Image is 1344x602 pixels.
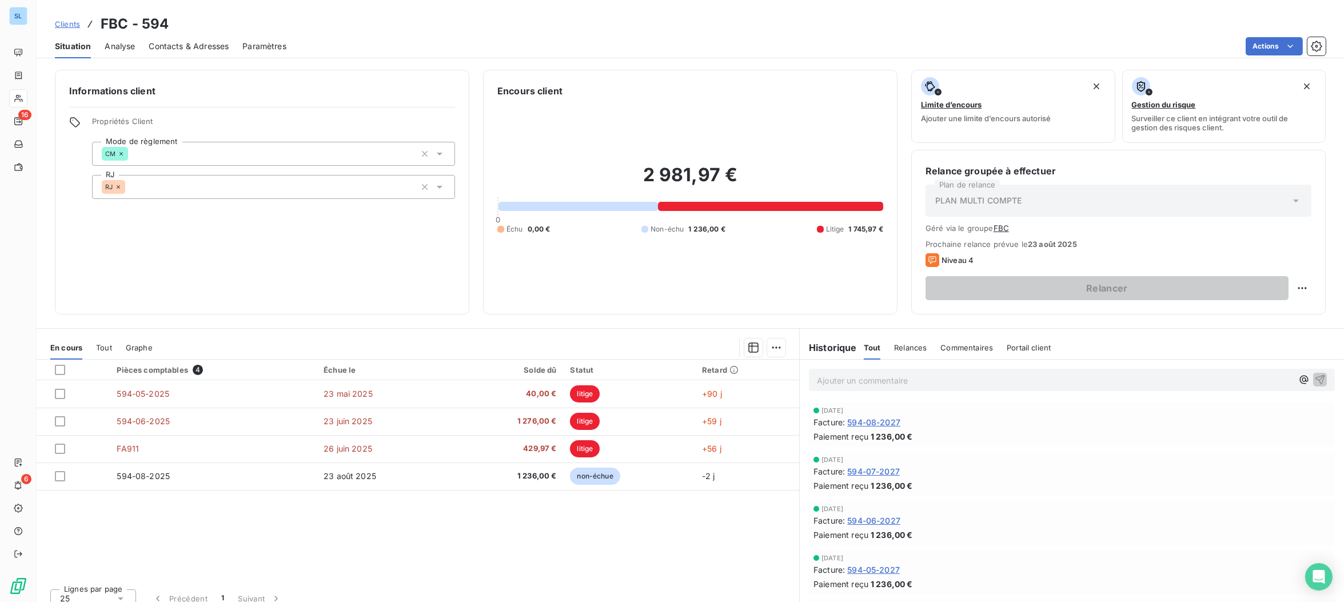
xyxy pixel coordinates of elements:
[847,416,900,428] span: 594-08-2027
[935,195,1022,206] span: PLAN MULTI COMPTE
[926,224,1311,233] span: Géré via le groupe
[921,100,982,109] span: Limite d’encours
[994,224,1009,233] button: FBC
[813,480,868,492] span: Paiement reçu
[871,430,913,442] span: 1 236,00 €
[813,529,868,541] span: Paiement reçu
[324,444,372,453] span: 26 juin 2025
[242,41,286,52] span: Paramètres
[813,465,845,477] span: Facture :
[497,164,883,198] h2: 2 981,97 €
[528,224,551,234] span: 0,00 €
[324,365,447,374] div: Échue le
[570,413,600,430] span: litige
[1028,240,1077,249] span: 23 août 2025
[1122,70,1326,143] button: Gestion du risqueSurveiller ce client en intégrant votre outil de gestion des risques client.
[69,84,455,98] h6: Informations client
[101,14,169,34] h3: FBC - 594
[9,7,27,25] div: SL
[9,577,27,595] img: Logo LeanPay
[813,515,845,527] span: Facture :
[1132,100,1196,109] span: Gestion du risque
[117,471,170,481] span: 594-08-2025
[461,365,557,374] div: Solde dû
[847,564,900,576] span: 594-05-2027
[813,564,845,576] span: Facture :
[324,416,372,426] span: 23 juin 2025
[940,343,993,352] span: Commentaires
[813,430,868,442] span: Paiement reçu
[507,224,523,234] span: Échu
[821,456,843,463] span: [DATE]
[18,110,31,120] span: 16
[813,416,845,428] span: Facture :
[117,444,139,453] span: FA911
[461,388,557,400] span: 40,00 €
[1246,37,1303,55] button: Actions
[117,365,310,375] div: Pièces comptables
[125,182,134,192] input: Ajouter une valeur
[461,443,557,455] span: 429,97 €
[926,240,1311,249] span: Prochaine relance prévue le
[864,343,881,352] span: Tout
[926,276,1289,300] button: Relancer
[702,365,792,374] div: Retard
[105,184,113,190] span: RJ
[1007,343,1051,352] span: Portail client
[117,416,170,426] span: 594-06-2025
[21,474,31,484] span: 6
[702,471,715,481] span: -2 j
[702,389,722,398] span: +90 j
[651,224,684,234] span: Non-échu
[461,471,557,482] span: 1 236,00 €
[911,70,1115,143] button: Limite d’encoursAjouter une limite d’encours autorisé
[871,578,913,590] span: 1 236,00 €
[894,343,927,352] span: Relances
[688,224,725,234] span: 1 236,00 €
[849,224,884,234] span: 1 745,97 €
[105,41,135,52] span: Analyse
[1305,563,1333,591] div: Open Intercom Messenger
[96,343,112,352] span: Tout
[821,407,843,414] span: [DATE]
[570,440,600,457] span: litige
[702,416,721,426] span: +59 j
[1132,114,1317,132] span: Surveiller ce client en intégrant votre outil de gestion des risques client.
[50,343,82,352] span: En cours
[942,256,974,265] span: Niveau 4
[324,389,373,398] span: 23 mai 2025
[871,480,913,492] span: 1 236,00 €
[9,112,27,130] a: 16
[821,505,843,512] span: [DATE]
[926,164,1311,178] h6: Relance groupée à effectuer
[55,18,80,30] a: Clients
[126,343,153,352] span: Graphe
[117,389,169,398] span: 594-05-2025
[821,555,843,561] span: [DATE]
[324,471,376,481] span: 23 août 2025
[847,515,900,527] span: 594-06-2027
[497,84,563,98] h6: Encours client
[128,149,137,159] input: Ajouter une valeur
[55,41,91,52] span: Situation
[813,578,868,590] span: Paiement reçu
[921,114,1051,123] span: Ajouter une limite d’encours autorisé
[570,365,688,374] div: Statut
[496,215,500,224] span: 0
[800,341,857,354] h6: Historique
[92,117,455,133] span: Propriétés Client
[847,465,900,477] span: 594-07-2027
[193,365,203,375] span: 4
[570,385,600,402] span: litige
[149,41,229,52] span: Contacts & Adresses
[55,19,80,29] span: Clients
[461,416,557,427] span: 1 276,00 €
[702,444,721,453] span: +56 j
[105,150,115,157] span: CM
[826,224,844,234] span: Litige
[570,468,620,485] span: non-échue
[871,529,913,541] span: 1 236,00 €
